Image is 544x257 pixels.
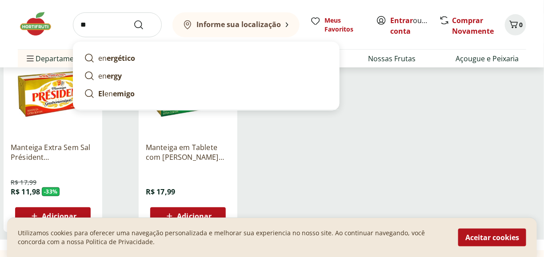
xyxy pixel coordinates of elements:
[42,187,60,196] span: - 33 %
[324,16,365,34] span: Meus Favoritos
[456,53,519,64] a: Açougue e Peixaria
[196,20,281,29] b: Informe sua localização
[107,71,122,81] strong: ergy
[505,14,526,36] button: Carrinho
[150,207,226,225] button: Adicionar
[80,67,332,85] a: energy
[42,213,76,220] span: Adicionar
[390,16,439,36] a: Criar conta
[15,207,91,225] button: Adicionar
[25,48,36,69] button: Menu
[368,53,416,64] a: Nossas Frutas
[172,12,300,37] button: Informe sua localização
[310,16,365,34] a: Meus Favoritos
[11,178,36,187] span: R$ 17,99
[25,48,89,69] span: Departamentos
[80,85,332,103] a: Elenemigo
[452,16,494,36] a: Comprar Novamente
[80,49,332,67] a: energético
[98,88,135,99] p: en
[73,12,162,37] input: search
[133,20,155,30] button: Submit Search
[18,11,62,37] img: Hortifruti
[146,142,230,162] a: Manteiga em Tablete com [PERSON_NAME] Président 200g
[113,89,135,99] strong: emigo
[390,15,430,36] span: ou
[177,213,212,220] span: Adicionar
[146,187,175,197] span: R$ 17,99
[519,20,523,29] span: 0
[390,16,413,25] a: Entrar
[11,51,95,135] img: Manteiga Extra Sem Sal Président Gastronomique 200g
[107,53,135,63] strong: ergético
[18,229,448,246] p: Utilizamos cookies para oferecer uma navegação personalizada e melhorar sua experiencia no nosso ...
[11,142,95,162] a: Manteiga Extra Sem Sal Président Gastronomique 200g
[98,89,104,99] strong: El
[98,71,122,81] p: en
[11,187,40,197] span: R$ 11,98
[98,53,135,63] p: en
[458,229,526,246] button: Aceitar cookies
